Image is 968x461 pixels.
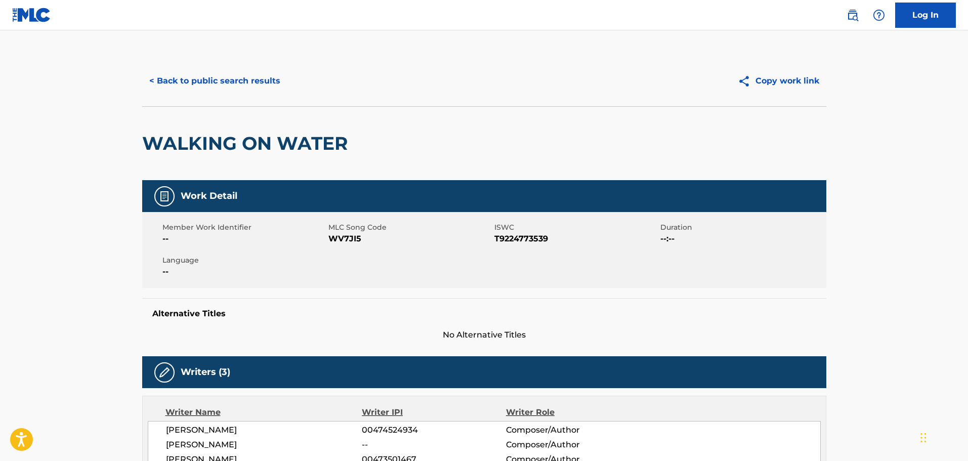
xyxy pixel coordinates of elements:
span: MLC Song Code [328,222,492,233]
img: help [873,9,885,21]
span: No Alternative Titles [142,329,826,341]
button: Copy work link [731,68,826,94]
img: Work Detail [158,190,171,202]
span: Duration [660,222,824,233]
h2: WALKING ON WATER [142,132,353,155]
img: Writers [158,366,171,379]
div: Writer Role [506,406,637,418]
div: Drag [920,423,927,453]
img: search [847,9,859,21]
h5: Alternative Titles [152,309,816,319]
div: Help [869,5,889,25]
span: Language [162,255,326,266]
h5: Writers (3) [181,366,230,378]
span: T9224773539 [494,233,658,245]
iframe: Chat Widget [917,412,968,461]
span: Member Work Identifier [162,222,326,233]
img: Copy work link [738,75,755,88]
span: [PERSON_NAME] [166,424,362,436]
a: Log In [895,3,956,28]
h5: Work Detail [181,190,237,202]
a: Public Search [843,5,863,25]
div: Writer Name [165,406,362,418]
img: MLC Logo [12,8,51,22]
div: Writer IPI [362,406,506,418]
span: --:-- [660,233,824,245]
span: -- [162,233,326,245]
span: -- [362,439,506,451]
span: 00474524934 [362,424,506,436]
span: Composer/Author [506,439,637,451]
span: -- [162,266,326,278]
button: < Back to public search results [142,68,287,94]
span: [PERSON_NAME] [166,439,362,451]
span: Composer/Author [506,424,637,436]
span: WV7JI5 [328,233,492,245]
span: ISWC [494,222,658,233]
